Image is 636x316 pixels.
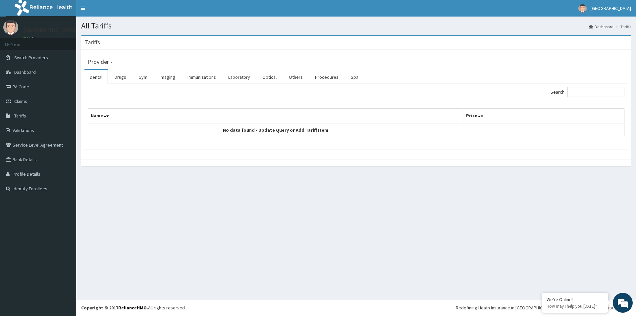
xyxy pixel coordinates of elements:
[14,55,48,61] span: Switch Providers
[463,109,624,124] th: Price
[547,296,603,302] div: We're Online!
[567,87,624,97] input: Search:
[81,22,631,30] h1: All Tariffs
[257,70,282,84] a: Optical
[591,5,631,11] span: [GEOGRAPHIC_DATA]
[547,303,603,309] p: How may I help you today?
[223,70,255,84] a: Laboratory
[109,70,132,84] a: Drugs
[76,299,636,316] footer: All rights reserved.
[614,24,631,29] li: Tariffs
[551,87,624,97] label: Search:
[84,39,100,45] h3: Tariffs
[3,20,18,35] img: User Image
[88,59,112,65] h3: Provider -
[284,70,308,84] a: Others
[88,124,463,136] td: No data found - Update Query or Add Tariff Item
[14,98,27,104] span: Claims
[23,27,78,33] p: [GEOGRAPHIC_DATA]
[23,36,39,41] a: Online
[133,70,153,84] a: Gym
[456,304,631,311] div: Redefining Heath Insurance in [GEOGRAPHIC_DATA] using Telemedicine and Data Science!
[182,70,221,84] a: Immunizations
[310,70,344,84] a: Procedures
[345,70,364,84] a: Spa
[14,113,26,119] span: Tariffs
[154,70,181,84] a: Imaging
[14,69,36,75] span: Dashboard
[578,4,587,13] img: User Image
[88,109,463,124] th: Name
[84,70,108,84] a: Dental
[118,305,147,311] a: RelianceHMO
[589,24,613,29] a: Dashboard
[81,305,148,311] strong: Copyright © 2017 .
